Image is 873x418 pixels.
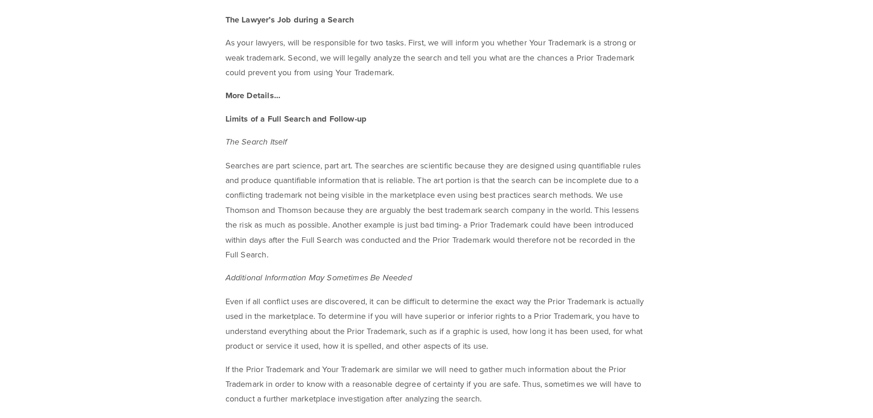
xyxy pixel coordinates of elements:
[225,158,648,262] p: Searches are part science, part art. The searches are scientific because they are designed using ...
[225,113,367,125] strong: Limits of a Full Search and Follow-up
[225,35,648,80] p: As your lawyers, will be responsible for two tasks. First, we will inform you whether Your Tradem...
[225,273,412,283] em: Additional Information May Sometimes Be Needed
[225,137,287,147] em: The Search Itself
[225,14,354,26] strong: The Lawyer’s Job during a Search
[225,89,280,101] strong: More Details…
[225,362,648,407] p: If the Prior Trademark and Your Trademark are similar we will need to gather much information abo...
[225,294,648,354] p: Even if all conflict uses are discovered, it can be difficult to determine the exact way the Prio...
